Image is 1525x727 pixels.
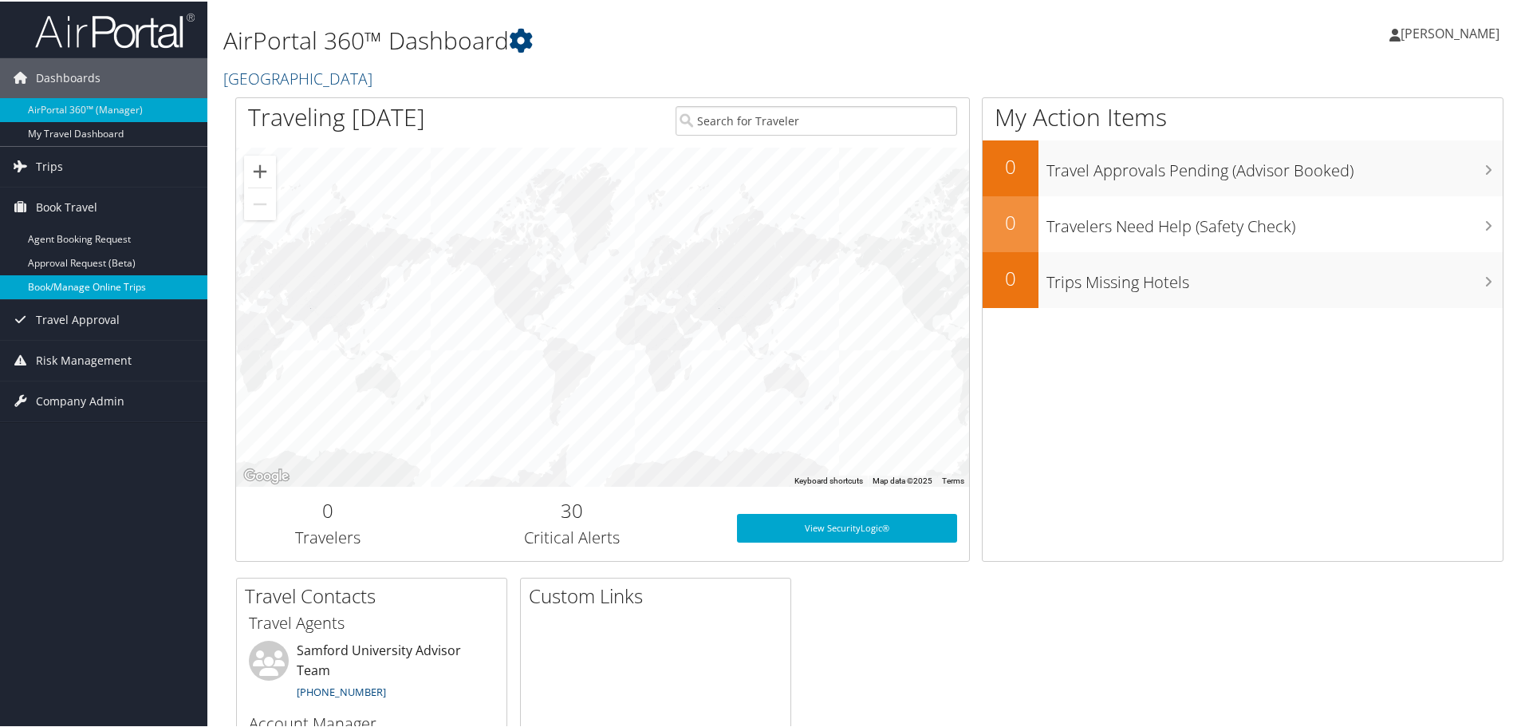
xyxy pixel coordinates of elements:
[1401,23,1499,41] span: [PERSON_NAME]
[983,251,1503,306] a: 0Trips Missing Hotels
[431,496,713,523] h2: 30
[983,139,1503,195] a: 0Travel Approvals Pending (Advisor Booked)
[983,99,1503,132] h1: My Action Items
[676,105,957,134] input: Search for Traveler
[983,152,1038,179] h2: 0
[248,99,425,132] h1: Traveling [DATE]
[36,57,100,97] span: Dashboards
[244,187,276,219] button: Zoom out
[248,525,408,547] h3: Travelers
[983,195,1503,251] a: 0Travelers Need Help (Safety Check)
[942,475,964,484] a: Terms (opens in new tab)
[983,207,1038,235] h2: 0
[223,66,376,88] a: [GEOGRAPHIC_DATA]
[241,639,502,705] li: Samford University Advisor Team
[1389,8,1515,56] a: [PERSON_NAME]
[983,263,1038,290] h2: 0
[240,464,293,485] img: Google
[1046,206,1503,236] h3: Travelers Need Help (Safety Check)
[35,10,195,48] img: airportal-logo.png
[245,581,506,608] h2: Travel Contacts
[1046,262,1503,292] h3: Trips Missing Hotels
[249,610,495,633] h3: Travel Agents
[36,380,124,420] span: Company Admin
[794,474,863,485] button: Keyboard shortcuts
[36,186,97,226] span: Book Travel
[737,512,957,541] a: View SecurityLogic®
[244,154,276,186] button: Zoom in
[873,475,932,484] span: Map data ©2025
[240,464,293,485] a: Open this area in Google Maps (opens a new window)
[36,298,120,338] span: Travel Approval
[248,496,408,523] h2: 0
[529,581,790,608] h2: Custom Links
[431,525,713,547] h3: Critical Alerts
[297,683,386,697] a: [PHONE_NUMBER]
[223,22,1085,56] h1: AirPortal 360™ Dashboard
[1046,150,1503,180] h3: Travel Approvals Pending (Advisor Booked)
[36,339,132,379] span: Risk Management
[36,145,63,185] span: Trips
